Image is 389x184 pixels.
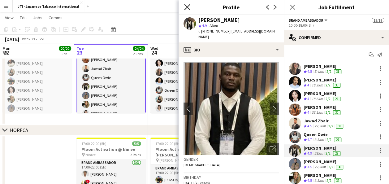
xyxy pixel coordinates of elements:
div: [PERSON_NAME] [304,91,342,96]
span: Jobs [33,15,42,20]
app-skills-label: 2/2 [326,69,331,74]
a: View [2,14,16,22]
span: 19/19 [372,18,384,23]
span: [DEMOGRAPHIC_DATA] [184,163,220,167]
div: [PERSON_NAME] [304,145,342,151]
div: Open photos pop-in [266,143,279,155]
div: Queen Owie [304,132,343,137]
app-skills-label: 2/2 [328,124,333,128]
h3: Gender [184,156,279,162]
div: 5.4km [313,69,325,74]
app-skills-label: 2/2 [326,151,331,156]
span: Ninive [85,152,96,157]
div: Confirmed [284,30,389,45]
app-skills-label: 2/2 [326,83,331,87]
span: 3.5 [307,164,312,169]
div: 22.3km [313,164,327,170]
div: 24 [333,97,340,101]
div: 35 [333,83,340,88]
div: 27 [334,138,341,142]
div: 1 Job [59,51,71,56]
div: [PERSON_NAME] [304,173,343,178]
app-skills-label: 2/2 [326,96,331,101]
div: GST [38,37,45,41]
h3: Ploom Activation @ [PERSON_NAME] lounge [150,147,220,158]
app-job-card: In progress10:00-18:00 (8h)19/19Ploom Activation Training - UAE Launch Program JTI2 RolesBrand Am... [76,21,146,113]
div: 3.3km [313,137,325,142]
span: 4 [307,83,309,87]
span: Mon [2,46,11,51]
h3: Birthday [184,174,279,180]
a: Edit [17,14,29,22]
app-card-role: Brand Ambassador17/1710:00-18:00 (8h)[PERSON_NAME][PERSON_NAME][PERSON_NAME][PERSON_NAME]Jawad Zb... [76,17,146,183]
div: 28 [333,151,340,156]
span: 24 [149,49,158,56]
app-skills-label: 2/2 [326,110,331,115]
span: 4.9 [307,151,312,156]
app-job-card: 10:00-18:00 (8h)19/19Ploom Activation Training - UAE Launch Program JTI2 RolesBrand Ambassador17/... [150,21,220,113]
div: 31 [336,124,343,129]
button: JTI - Japanese Tabacco International [13,0,84,12]
span: Comms [49,15,63,20]
div: [PERSON_NAME] [304,159,344,164]
span: t. [PHONE_NUMBER] [198,29,231,33]
div: 18.6km [310,96,324,102]
app-skills-label: 2/2 [326,137,331,142]
span: 28km [208,23,219,28]
img: Crew avatar or photo [184,62,279,155]
button: Brand Ambassador [289,18,328,23]
span: 4.5 [307,178,312,183]
span: Tue [76,46,84,51]
app-skills-label: 2/2 [328,164,333,169]
span: 4.5 [307,124,312,128]
div: 16.2km [310,83,324,88]
span: 23 [76,49,84,56]
span: ! [86,179,90,183]
a: Jobs [31,14,45,22]
span: [PERSON_NAME] lounge [159,158,197,163]
span: Week 39 [20,37,36,41]
div: 2 Jobs [133,51,145,56]
div: 30 [336,165,343,169]
div: Jawad Zbair [304,118,344,124]
span: 22 [2,49,11,56]
span: 4.7 [307,137,312,142]
div: 33.1km [310,110,324,115]
div: [PERSON_NAME] [304,77,342,83]
app-job-card: 10:00-18:00 (8h)22/22Ploom Activation Training - UAE Launch Program JTI3 RolesBrand Ambassador19/... [2,21,72,113]
h3: Ploom Activation @ Ninive [76,147,146,152]
div: 10:00-18:00 (8h) [289,23,384,28]
div: [PERSON_NAME] [198,17,240,23]
div: [DATE] [5,36,19,42]
div: 3.3km [313,178,325,183]
div: 39 [334,178,341,183]
div: HORECA [10,127,28,133]
span: 4.9 [202,23,207,28]
span: 2 Roles [130,152,141,157]
span: View [5,15,14,20]
app-skills-label: 2/2 [326,178,331,183]
span: 4.5 [307,69,312,74]
div: [PERSON_NAME] [304,64,343,69]
h3: Profile [179,3,284,11]
span: 24/24 [133,46,145,51]
div: 22.5km [313,124,327,129]
span: Edit [20,15,27,20]
span: 22/22 [59,46,71,51]
span: Brand Ambassador [289,18,323,23]
span: 17:00-22:00 (5h) [155,141,180,146]
span: 4 [307,110,309,115]
span: Wed [150,46,158,51]
div: 30 [333,110,340,115]
div: [PERSON_NAME] [304,104,342,110]
span: | [EMAIL_ADDRESS][DOMAIN_NAME] [198,29,277,39]
div: Bio [179,42,284,57]
span: 5/5 [132,141,141,146]
span: 4 [307,96,309,101]
h3: Job Fulfilment [284,3,389,11]
a: Comms [46,14,65,22]
span: 17:00-22:00 (5h) [81,141,106,146]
